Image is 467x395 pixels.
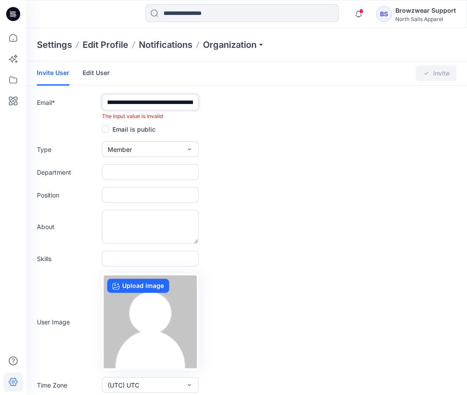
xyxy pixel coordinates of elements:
[37,254,98,263] label: Skills
[104,275,197,368] img: no-profile.png
[107,279,169,293] label: Upload image
[102,377,199,393] button: (UTC) UTC
[102,124,156,134] label: Email is public
[37,381,98,390] label: Time Zone
[37,61,69,86] a: Invite User
[83,39,128,51] a: Edit Profile
[37,39,72,51] p: Settings
[102,113,163,119] span: The input value is invalid
[102,141,199,157] button: Member
[37,317,98,327] label: User Image
[83,61,110,84] a: Edit User
[139,39,192,51] a: Notifications
[37,145,98,154] label: Type
[108,381,139,390] span: (UTC) UTC
[108,145,132,154] span: Member
[37,190,98,200] label: Position
[395,16,456,22] div: North Sails Apparel
[395,5,456,16] div: Browzwear Support
[37,168,98,177] label: Department
[376,6,392,22] div: BS
[37,98,98,107] label: Email
[37,222,98,231] label: About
